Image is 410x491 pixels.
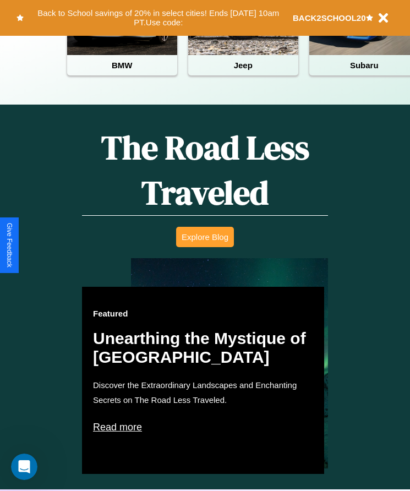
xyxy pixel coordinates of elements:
button: Back to School savings of 20% in select cities! Ends [DATE] 10am PT.Use code: [24,6,293,30]
h3: Featured [93,309,313,318]
b: BACK2SCHOOL20 [293,13,366,23]
p: Discover the Extraordinary Landscapes and Enchanting Secrets on The Road Less Traveled. [93,378,313,407]
div: Give Feedback [6,223,13,268]
h4: BMW [67,55,177,75]
p: Read more [93,418,313,436]
iframe: Intercom live chat [11,454,37,480]
h1: The Road Less Traveled [82,125,328,216]
h4: Jeep [188,55,298,75]
h2: Unearthing the Mystique of [GEOGRAPHIC_DATA] [93,329,313,367]
button: Explore Blog [176,227,234,247]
